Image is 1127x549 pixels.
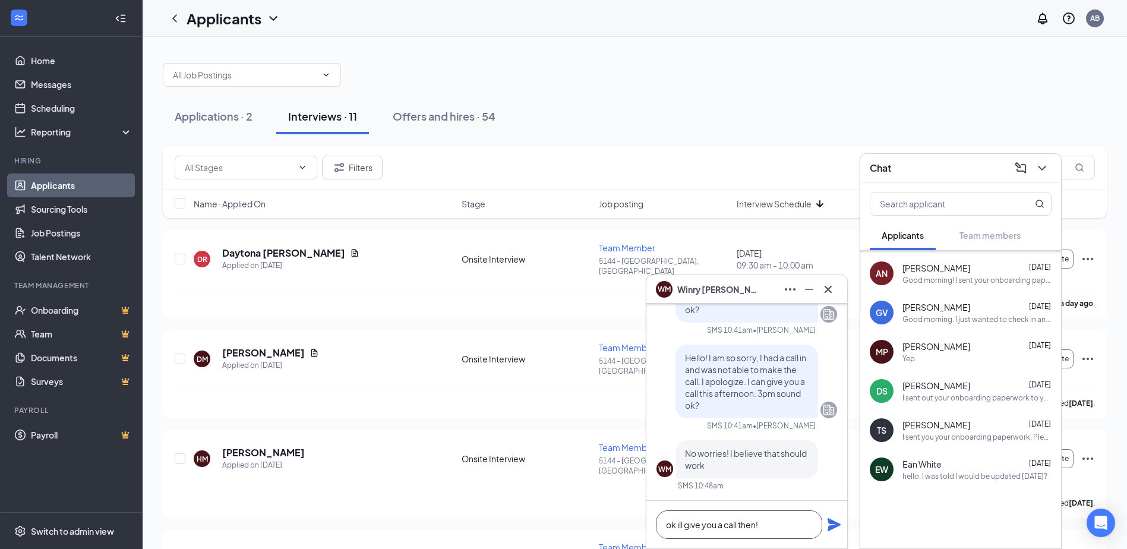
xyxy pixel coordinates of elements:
svg: Settings [14,525,26,537]
div: MP [876,346,888,358]
span: No worries! I believe that should work [685,448,807,471]
a: PayrollCrown [31,423,132,447]
span: [PERSON_NAME] [902,340,970,352]
button: ChevronDown [1033,159,1052,178]
a: Applicants [31,173,132,197]
div: Interviews · 11 [288,109,357,124]
span: [DATE] [1029,419,1051,428]
span: • [PERSON_NAME] [753,325,816,335]
button: Filter Filters [322,156,383,179]
a: Scheduling [31,96,132,120]
div: Reporting [31,126,133,138]
svg: ComposeMessage [1014,161,1028,175]
span: Interview Schedule [737,198,812,210]
span: Team Member [599,442,655,453]
div: SMS 10:41am [707,325,753,335]
span: Hello! I am so sorry, I had a call in and was not able to make the call. I apologize. I can give ... [685,352,806,411]
h5: [PERSON_NAME] [222,446,305,459]
button: Ellipses [781,280,800,299]
span: [DATE] [1029,459,1051,468]
svg: Document [310,348,319,358]
span: [DATE] [1029,341,1051,350]
svg: ChevronDown [266,11,280,26]
svg: MagnifyingGlass [1075,163,1084,172]
span: Job posting [599,198,643,210]
p: 5144 - [GEOGRAPHIC_DATA], [GEOGRAPHIC_DATA] [599,256,729,276]
svg: Filter [332,160,346,175]
svg: ChevronDown [321,70,331,80]
div: DM [197,354,208,364]
span: Stage [462,198,485,210]
div: AN [876,267,888,279]
span: 09:30 am - 10:00 am [737,259,867,271]
span: Team Member [599,342,655,353]
p: 5144 - [GEOGRAPHIC_DATA], [GEOGRAPHIC_DATA] [599,456,729,476]
div: Applied on [DATE] [222,260,359,272]
b: [DATE] [1069,498,1093,507]
svg: Ellipses [783,282,797,296]
a: TeamCrown [31,322,132,346]
span: Name · Applied On [194,198,266,210]
span: [PERSON_NAME] [902,262,970,274]
svg: Minimize [802,282,816,296]
b: a day ago [1060,299,1093,308]
button: Cross [819,280,838,299]
svg: Notifications [1036,11,1050,26]
span: [DATE] [1029,302,1051,311]
input: All Job Postings [173,68,317,81]
span: [DATE] [1029,263,1051,272]
svg: Cross [821,282,835,296]
div: Payroll [14,405,130,415]
textarea: ok ill give you a call then! [656,510,822,539]
div: Open Intercom Messenger [1087,509,1115,537]
svg: Ellipses [1081,252,1095,266]
span: • [PERSON_NAME] [753,421,816,431]
svg: ChevronDown [298,163,307,172]
div: TS [877,424,886,436]
div: Applied on [DATE] [222,359,319,371]
div: Onsite Interview [462,453,592,465]
div: [DATE] [737,247,867,271]
svg: Company [822,307,836,321]
svg: Ellipses [1081,352,1095,366]
svg: MagnifyingGlass [1035,199,1044,209]
div: I sent out your onboarding paperwork to your email. Please call the store at [PHONE_NUMBER] when ... [902,393,1052,403]
div: DS [876,385,888,397]
a: Job Postings [31,221,132,245]
input: All Stages [185,161,293,174]
svg: WorkstreamLogo [13,12,25,24]
div: AB [1090,13,1100,23]
div: HM [197,454,208,464]
button: Minimize [800,280,819,299]
p: 5144 - [GEOGRAPHIC_DATA], [GEOGRAPHIC_DATA] [599,356,729,376]
svg: Analysis [14,126,26,138]
span: [PERSON_NAME] [902,419,970,431]
button: ComposeMessage [1011,159,1030,178]
input: Search applicant [870,193,1011,215]
div: Offers and hires · 54 [393,109,495,124]
svg: Company [822,403,836,417]
a: Home [31,49,132,72]
svg: Ellipses [1081,452,1095,466]
svg: ChevronLeft [168,11,182,26]
div: hello, I was told I would be updated [DATE]? [902,471,1047,481]
div: DR [197,254,207,264]
svg: ArrowDown [813,197,827,211]
div: GV [876,307,888,318]
div: Onsite Interview [462,353,592,365]
h5: [PERSON_NAME] [222,346,305,359]
span: [PERSON_NAME] [902,380,970,392]
a: OnboardingCrown [31,298,132,322]
a: Messages [31,72,132,96]
svg: ChevronDown [1035,161,1049,175]
svg: Plane [827,518,841,532]
span: Winry [PERSON_NAME] [677,283,760,296]
div: Applied on [DATE] [222,459,305,471]
svg: Collapse [115,12,127,24]
div: EW [875,463,888,475]
a: Sourcing Tools [31,197,132,221]
div: WM [658,464,671,474]
svg: Document [350,248,359,258]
